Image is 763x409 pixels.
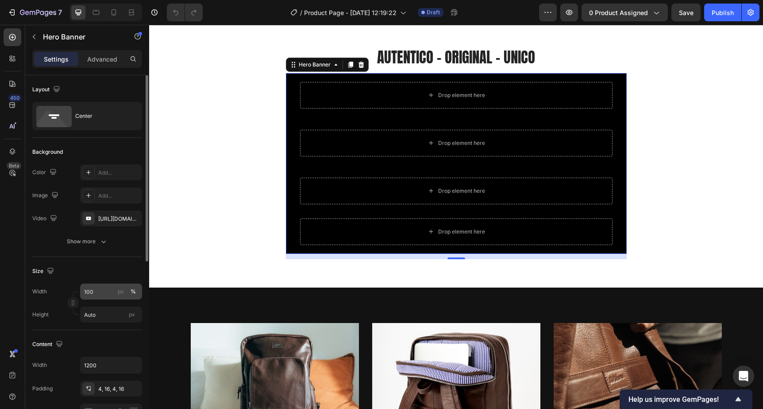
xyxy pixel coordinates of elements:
p: Hero Banner [43,31,118,42]
div: Content [32,339,65,351]
div: Add... [98,169,140,177]
p: 7 [58,7,62,18]
div: Image [32,190,60,202]
div: Center [75,106,129,126]
div: px [118,288,124,296]
input: px [80,307,142,323]
p: Advanced [87,55,117,64]
span: px [129,311,135,318]
button: Publish [704,4,741,21]
div: Hero Banner [148,36,183,44]
button: 7 [4,4,66,21]
button: 0 product assigned [582,4,668,21]
div: Drop element here [289,203,336,210]
span: Product Page - [DATE] 12:19:22 [304,8,397,17]
span: Draft [427,8,440,16]
button: px [128,286,139,297]
span: / [300,8,302,17]
div: Background [32,148,63,156]
div: Drop element here [289,115,336,122]
div: [URL][DOMAIN_NAME] [98,215,140,223]
div: Beta [7,162,21,169]
div: Size [32,265,56,277]
div: Layout [32,84,62,96]
div: Padding [32,385,53,393]
label: Width [32,288,47,296]
div: Publish [712,8,734,17]
div: % [131,288,136,296]
button: Save [671,4,701,21]
div: 450 [8,94,21,101]
div: Video [32,213,59,225]
button: % [116,286,126,297]
iframe: Design area [149,25,763,409]
div: Open Intercom Messenger [733,366,754,387]
div: 4, 16, 4, 16 [98,385,140,393]
div: Color [32,167,58,179]
span: Help us improve GemPages! [628,395,733,404]
div: Width [32,361,47,369]
span: 0 product assigned [589,8,648,17]
input: Auto [81,357,142,373]
span: Save [679,9,694,16]
label: Height [32,311,49,319]
p: Settings [44,55,69,64]
button: Show survey - Help us improve GemPages! [628,394,744,405]
button: Show more [32,234,142,249]
div: Show more [67,237,108,246]
div: Undo/Redo [167,4,203,21]
input: px% [80,284,142,300]
div: Drop element here [289,67,336,74]
div: Add... [98,192,140,200]
div: Drop element here [289,163,336,170]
